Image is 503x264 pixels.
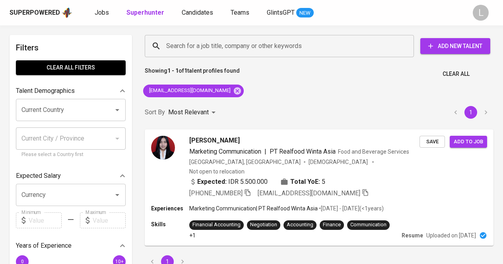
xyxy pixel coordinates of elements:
[112,104,123,116] button: Open
[419,136,445,148] button: Save
[423,137,441,146] span: Save
[192,221,241,229] div: Financial Accounting
[29,212,62,228] input: Value
[322,177,325,187] span: 5
[112,189,123,200] button: Open
[270,148,336,155] span: PT Realfood Winta Asia
[420,38,490,54] button: Add New Talent
[145,67,240,81] p: Showing of talent profiles found
[182,9,213,16] span: Candidates
[151,204,189,212] p: Experiences
[309,158,369,166] span: [DEMOGRAPHIC_DATA]
[10,8,60,17] div: Superpowered
[287,221,313,229] div: Accounting
[402,231,423,239] p: Resume
[93,212,126,228] input: Value
[22,63,119,73] span: Clear All filters
[95,8,111,18] a: Jobs
[62,7,72,19] img: app logo
[167,67,179,74] b: 1 - 1
[448,106,493,119] nav: pagination navigation
[318,204,384,212] p: • [DATE] - [DATE] ( <1 years )
[189,168,245,175] p: Not open to relocation
[290,177,320,187] b: Total YoE:
[264,147,266,156] span: |
[350,221,386,229] div: Communication
[151,136,175,160] img: 6d733a5e3bb69d479d782a2ecfdd5185.jpg
[16,86,75,96] p: Talent Demographics
[16,168,126,184] div: Expected Salary
[151,220,189,228] p: Skills
[168,108,209,117] p: Most Relevant
[126,9,164,16] b: Superhunter
[338,148,409,155] span: Food and Beverage Services
[16,171,61,181] p: Expected Salary
[184,67,187,74] b: 1
[189,204,318,212] p: Marketing Communication | PT Realfood Winta Asia
[450,136,487,148] button: Add to job
[189,136,240,145] span: [PERSON_NAME]
[143,87,235,94] span: [EMAIL_ADDRESS][DOMAIN_NAME]
[10,7,72,19] a: Superpoweredapp logo
[197,177,227,187] b: Expected:
[168,105,218,120] div: Most Relevant
[16,241,72,251] p: Years of Experience
[426,231,476,239] p: Uploaded on [DATE]
[189,189,243,197] span: [PHONE_NUMBER]
[16,83,126,99] div: Talent Demographics
[143,85,244,97] div: [EMAIL_ADDRESS][DOMAIN_NAME]
[231,8,251,18] a: Teams
[16,238,126,254] div: Years of Experience
[427,41,484,51] span: Add New Talent
[296,9,314,17] span: NEW
[267,9,295,16] span: GlintsGPT
[267,8,314,18] a: GlintsGPT NEW
[16,41,126,54] h6: Filters
[189,177,268,187] div: IDR 5.500.000
[454,137,483,146] span: Add to job
[258,189,360,197] span: [EMAIL_ADDRESS][DOMAIN_NAME]
[182,8,215,18] a: Candidates
[250,221,277,229] div: Negotiation
[231,9,249,16] span: Teams
[189,158,301,166] div: [GEOGRAPHIC_DATA], [GEOGRAPHIC_DATA]
[16,60,126,75] button: Clear All filters
[126,8,166,18] a: Superhunter
[189,231,196,239] p: +1
[443,69,470,79] span: Clear All
[473,5,489,21] div: L
[21,151,120,159] p: Please select a Country first
[464,106,477,119] button: page 1
[95,9,109,16] span: Jobs
[145,108,165,117] p: Sort By
[189,148,261,155] span: Marketing Communication
[145,129,493,246] a: [PERSON_NAME]Marketing Communication|PT Realfood Winta AsiaFood and Beverage Services[GEOGRAPHIC_...
[323,221,341,229] div: Finance
[439,67,473,81] button: Clear All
